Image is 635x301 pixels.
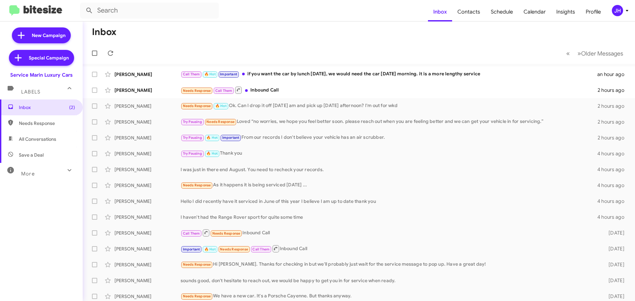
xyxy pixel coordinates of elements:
div: Ok. Can I drop it off [DATE] am and pick up [DATE] afternoon? I'm out for wkd [181,102,598,110]
div: sounds good, don't hesitate to reach out, we would be happy to get you in for service when ready. [181,277,598,284]
span: Call Them [252,247,270,251]
div: [PERSON_NAME] [114,134,181,141]
div: 4 hours ago [597,166,630,173]
span: Needs Response [183,183,211,187]
div: 4 hours ago [597,198,630,205]
div: [PERSON_NAME] [114,166,181,173]
span: Needs Response [183,104,211,108]
div: Inbound Call [181,245,598,253]
div: [PERSON_NAME] [114,245,181,252]
div: Loved “no worries, we hope you feel better soon. please reach out when you are feeling better and... [181,118,598,126]
div: 2 hours ago [598,103,630,109]
span: Needs Response [212,231,240,236]
a: Inbox [428,2,452,21]
span: Try Pausing [183,151,202,156]
div: I was just in there end August. You need to recheck your records. [181,166,597,173]
span: Labels [21,89,40,95]
div: [PERSON_NAME] [114,214,181,220]
div: 4 hours ago [597,214,630,220]
div: Hello I did recently have it serviced in June of this year I believe I am up to date thank you [181,198,597,205]
div: Inbound Call [181,86,598,94]
a: Profile [580,2,606,21]
button: Next [573,47,627,60]
div: [PERSON_NAME] [114,293,181,300]
span: 🔥 Hot [215,104,227,108]
span: All Conversations [19,136,56,142]
div: [PERSON_NAME] [114,103,181,109]
span: New Campaign [32,32,65,39]
div: [DATE] [598,230,630,236]
h1: Inbox [92,27,116,37]
span: » [577,49,581,57]
span: Needs Response [206,120,234,124]
a: Schedule [486,2,518,21]
div: [PERSON_NAME] [114,150,181,157]
div: 2 hours ago [598,87,630,94]
span: « [566,49,570,57]
span: Call Them [215,89,233,93]
span: Inbox [19,104,75,111]
div: 4 hours ago [597,150,630,157]
span: Needs Response [183,89,211,93]
div: Inbound Call [181,229,598,237]
span: (2) [69,104,75,111]
span: More [21,171,35,177]
div: We have a new car. It's a Porsche Cayenne. But thanks anyway. [181,292,598,300]
a: Calendar [518,2,551,21]
div: JH [612,5,623,16]
span: Important [220,72,237,76]
button: JH [606,5,628,16]
div: [PERSON_NAME] [114,182,181,189]
span: Call Them [183,231,200,236]
a: Special Campaign [9,50,74,66]
span: Try Pausing [183,120,202,124]
nav: Page navigation example [563,47,627,60]
span: Needs Response [19,120,75,127]
div: if you want the car by lunch [DATE], we would need the car [DATE] morning. it is a more lengthy s... [181,70,597,78]
button: Previous [562,47,574,60]
span: Save a Deal [19,152,44,158]
span: Try Pausing [183,135,202,140]
div: [PERSON_NAME] [114,261,181,268]
div: [PERSON_NAME] [114,71,181,78]
div: Hi [PERSON_NAME]. Thanks for checking in but we'll probably just wait for the service message to ... [181,261,598,268]
div: [PERSON_NAME] [114,277,181,284]
a: Contacts [452,2,486,21]
div: Service Marin Luxury Cars [10,72,73,78]
div: I haven't had the Range Rover sport for quite some time [181,214,597,220]
div: As it happens it is being serviced [DATE] ... [181,181,597,189]
div: From our records I don't believe your vehicle has an air scrubber. [181,134,598,141]
span: Important [183,247,200,251]
span: 🔥 Hot [204,72,216,76]
div: Thank you [181,150,597,157]
div: [DATE] [598,261,630,268]
a: Insights [551,2,580,21]
span: 🔥 Hot [206,151,218,156]
div: [PERSON_NAME] [114,198,181,205]
input: Search [80,3,219,19]
span: Call Them [183,72,200,76]
div: 2 hours ago [598,119,630,125]
div: an hour ago [597,71,630,78]
div: [DATE] [598,245,630,252]
a: New Campaign [12,27,71,43]
div: [PERSON_NAME] [114,230,181,236]
div: [PERSON_NAME] [114,87,181,94]
span: Needs Response [183,262,211,267]
div: [DATE] [598,293,630,300]
span: Special Campaign [29,55,69,61]
div: [DATE] [598,277,630,284]
span: 🔥 Hot [204,247,216,251]
span: Needs Response [220,247,248,251]
div: 4 hours ago [597,182,630,189]
span: Needs Response [183,294,211,298]
div: 2 hours ago [598,134,630,141]
span: Older Messages [581,50,623,57]
span: 🔥 Hot [206,135,218,140]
